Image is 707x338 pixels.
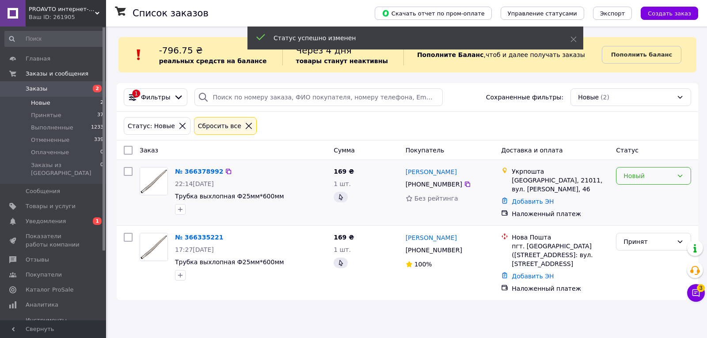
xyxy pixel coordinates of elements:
[26,85,47,93] span: Заказы
[140,167,168,195] a: Фото товару
[26,217,66,225] span: Уведомления
[93,217,102,225] span: 1
[94,136,103,144] span: 339
[334,246,351,253] span: 1 шт.
[334,147,355,154] span: Сумма
[512,273,554,280] a: Добавить ЭН
[132,48,145,61] img: :exclamation:
[406,167,457,176] a: [PERSON_NAME]
[26,202,76,210] span: Товары и услуги
[175,193,284,200] a: Трубка выхлопная Ф25мм*600мм
[512,242,609,268] div: пгт. [GEOGRAPHIC_DATA] ([STREET_ADDRESS]: вул. [STREET_ADDRESS]
[133,8,209,19] h1: Список заказов
[93,85,102,92] span: 2
[140,147,158,154] span: Заказ
[196,121,243,131] div: Сбросить все
[159,45,203,56] span: -796.75 ₴
[26,70,88,78] span: Заказы и сообщения
[126,121,177,131] div: Статус: Новые
[512,198,554,205] a: Добавить ЭН
[600,10,625,17] span: Экспорт
[403,44,602,65] div: , чтоб и далее получать заказы
[601,94,609,101] span: (2)
[334,234,354,241] span: 169 ₴
[406,233,457,242] a: [PERSON_NAME]
[175,234,223,241] a: № 366335221
[508,10,577,17] span: Управление статусами
[501,7,584,20] button: Управление статусами
[26,301,58,309] span: Аналитика
[334,168,354,175] span: 169 ₴
[175,168,223,175] a: № 366378992
[175,180,214,187] span: 22:14[DATE]
[512,176,609,194] div: [GEOGRAPHIC_DATA], 21011, вул. [PERSON_NAME], 46
[26,271,62,279] span: Покупатели
[602,46,681,64] a: Пополнить баланс
[623,171,673,181] div: Новый
[512,284,609,293] div: Наложенный платеж
[26,187,60,195] span: Сообщения
[31,148,69,156] span: Оплаченные
[406,147,445,154] span: Покупатель
[697,284,705,292] span: 3
[616,147,639,154] span: Статус
[26,55,50,63] span: Главная
[512,209,609,218] div: Наложенный платеж
[26,232,82,248] span: Показатели работы компании
[175,258,284,266] a: Трубка выхлопная Ф25мм*600мм
[26,256,49,264] span: Отзывы
[512,167,609,176] div: Укрпошта
[194,88,443,106] input: Поиск по номеру заказа, ФИО покупателя, номеру телефона, Email, номеру накладной
[91,124,103,132] span: 1233
[417,51,484,58] b: Пополните Баланс
[632,9,698,16] a: Создать заказ
[29,13,106,21] div: Ваш ID: 261905
[31,161,100,177] span: Заказы из [GEOGRAPHIC_DATA]
[31,99,50,107] span: Новые
[334,180,351,187] span: 1 шт.
[414,261,432,268] span: 100%
[512,233,609,242] div: Нова Пошта
[26,286,73,294] span: Каталог ProSale
[641,7,698,20] button: Создать заказ
[623,237,673,247] div: Принят
[31,124,73,132] span: Выполненные
[687,284,705,302] button: Чат с покупателем3
[404,244,464,256] div: [PHONE_NUMBER]
[611,51,672,58] b: Пополнить баланс
[486,93,563,102] span: Сохраненные фильтры:
[140,167,167,195] img: Фото товару
[29,5,95,13] span: PROAVTO интернет-магазин автозапчастей
[31,111,61,119] span: Принятые
[175,246,214,253] span: 17:27[DATE]
[31,136,69,144] span: Отмененные
[100,99,103,107] span: 2
[382,9,485,17] span: Скачать отчет по пром-оплате
[648,10,691,17] span: Создать заказ
[578,93,599,102] span: Новые
[593,7,632,20] button: Экспорт
[296,57,388,65] b: товары станут неактивны
[140,233,167,261] img: Фото товару
[140,233,168,261] a: Фото товару
[100,161,103,177] span: 0
[100,148,103,156] span: 0
[414,195,458,202] span: Без рейтинга
[375,7,492,20] button: Скачать отчет по пром-оплате
[404,178,464,190] div: [PHONE_NUMBER]
[26,316,82,332] span: Инструменты вебмастера и SEO
[97,111,103,119] span: 37
[4,31,104,47] input: Поиск
[159,57,267,65] b: реальных средств на балансе
[274,34,548,42] div: Статус успешно изменен
[501,147,563,154] span: Доставка и оплата
[141,93,170,102] span: Фильтры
